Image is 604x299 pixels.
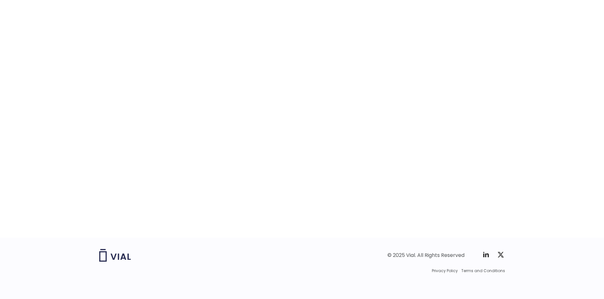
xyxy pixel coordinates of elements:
a: Terms and Conditions [461,268,505,274]
a: Privacy Policy [432,268,458,274]
img: Vial logo wih "Vial" spelled out [99,249,131,262]
div: © 2025 Vial. All Rights Reserved [387,252,464,259]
